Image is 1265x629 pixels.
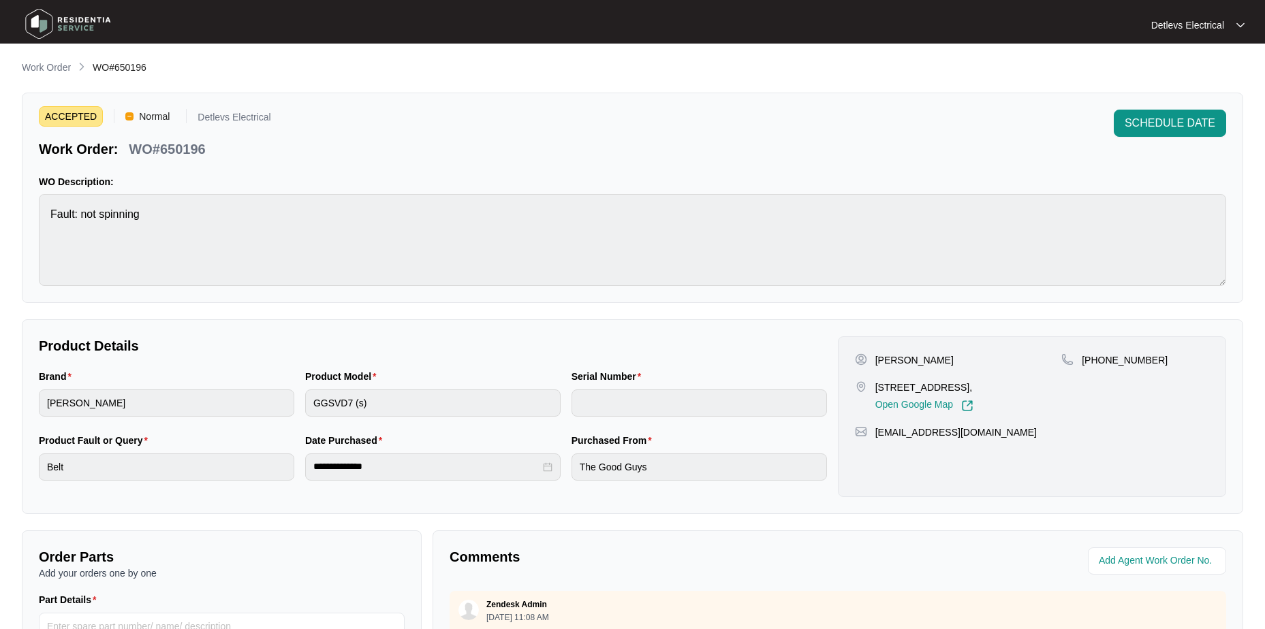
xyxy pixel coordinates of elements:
p: WO Description: [39,175,1226,189]
img: Vercel Logo [125,112,134,120]
span: Normal [134,106,175,127]
img: Link-External [961,400,973,412]
label: Product Model [305,370,382,383]
img: map-pin [855,381,867,393]
span: ACCEPTED [39,106,103,127]
input: Serial Number [572,389,827,417]
input: Add Agent Work Order No. [1099,553,1218,569]
input: Purchased From [572,453,827,481]
p: Add your orders one by one [39,566,405,580]
img: user.svg [458,600,479,620]
label: Part Details [39,593,102,607]
p: [PERSON_NAME] [875,353,954,367]
img: map-pin [1061,353,1074,366]
img: map-pin [855,425,867,438]
p: [DATE] 11:08 AM [486,613,549,622]
img: chevron-right [76,61,87,72]
p: [STREET_ADDRESS], [875,381,973,394]
label: Purchased From [572,434,657,447]
p: Zendesk Admin [486,599,547,610]
input: Date Purchased [313,459,540,474]
p: Work Order [22,61,71,74]
label: Product Fault or Query [39,434,153,447]
input: Brand [39,389,294,417]
p: Detlevs Electrical [1151,18,1224,32]
p: Detlevs Electrical [198,112,270,127]
label: Serial Number [572,370,646,383]
a: Open Google Map [875,400,973,412]
span: SCHEDULE DATE [1125,115,1215,131]
a: Work Order [19,61,74,76]
input: Product Model [305,389,561,417]
p: Comments [450,547,828,566]
p: Order Parts [39,547,405,566]
p: [PHONE_NUMBER] [1082,353,1168,367]
p: Work Order: [39,140,118,159]
img: residentia service logo [20,3,116,44]
label: Brand [39,370,77,383]
span: WO#650196 [93,62,146,73]
img: user-pin [855,353,867,366]
label: Date Purchased [305,434,388,447]
p: WO#650196 [129,140,205,159]
p: Product Details [39,336,827,355]
button: SCHEDULE DATE [1114,110,1226,137]
img: dropdown arrow [1236,22,1245,29]
textarea: Fault: not spinning [39,194,1226,286]
input: Product Fault or Query [39,453,294,481]
p: [EMAIL_ADDRESS][DOMAIN_NAME] [875,425,1037,439]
